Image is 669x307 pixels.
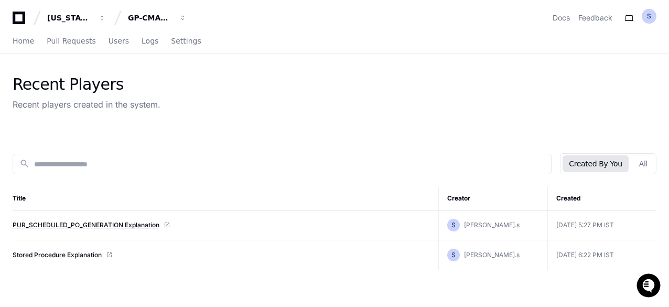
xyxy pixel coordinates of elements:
[13,187,438,210] th: Title
[578,13,612,23] button: Feedback
[563,155,628,172] button: Created By You
[36,78,172,89] div: Start new chat
[47,38,95,44] span: Pull Requests
[47,29,95,54] a: Pull Requests
[128,13,173,23] div: GP-CMAG-MP2
[13,38,34,44] span: Home
[10,10,31,31] img: PlayerZero
[547,240,656,270] td: [DATE] 6:22 PM IST
[124,8,191,27] button: GP-CMAG-MP2
[547,187,656,210] th: Created
[10,78,29,97] img: 1736555170064-99ba0984-63c1-480f-8ee9-699278ef63ed
[109,38,129,44] span: Users
[553,13,570,23] a: Docs
[104,110,127,118] span: Pylon
[36,89,133,97] div: We're available if you need us!
[464,221,520,229] span: [PERSON_NAME].s
[10,42,191,59] div: Welcome
[647,12,651,20] h1: S
[142,29,158,54] a: Logs
[19,158,30,169] mat-icon: search
[547,210,656,240] td: [DATE] 5:27 PM IST
[464,251,520,259] span: [PERSON_NAME].s
[43,8,110,27] button: [US_STATE] Pacific
[451,251,456,259] h1: S
[13,98,160,111] div: Recent players created in the system.
[47,13,92,23] div: [US_STATE] Pacific
[171,38,201,44] span: Settings
[178,81,191,94] button: Start new chat
[109,29,129,54] a: Users
[142,38,158,44] span: Logs
[642,9,656,24] button: S
[171,29,201,54] a: Settings
[635,272,664,301] iframe: Open customer support
[13,221,159,229] a: PUR_SCHEDULED_PO_GENERATION Explanation
[633,155,654,172] button: All
[451,221,456,229] h1: S
[13,29,34,54] a: Home
[13,251,102,259] a: Stored Procedure Explanation
[74,110,127,118] a: Powered byPylon
[438,187,547,210] th: Creator
[13,75,160,94] div: Recent Players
